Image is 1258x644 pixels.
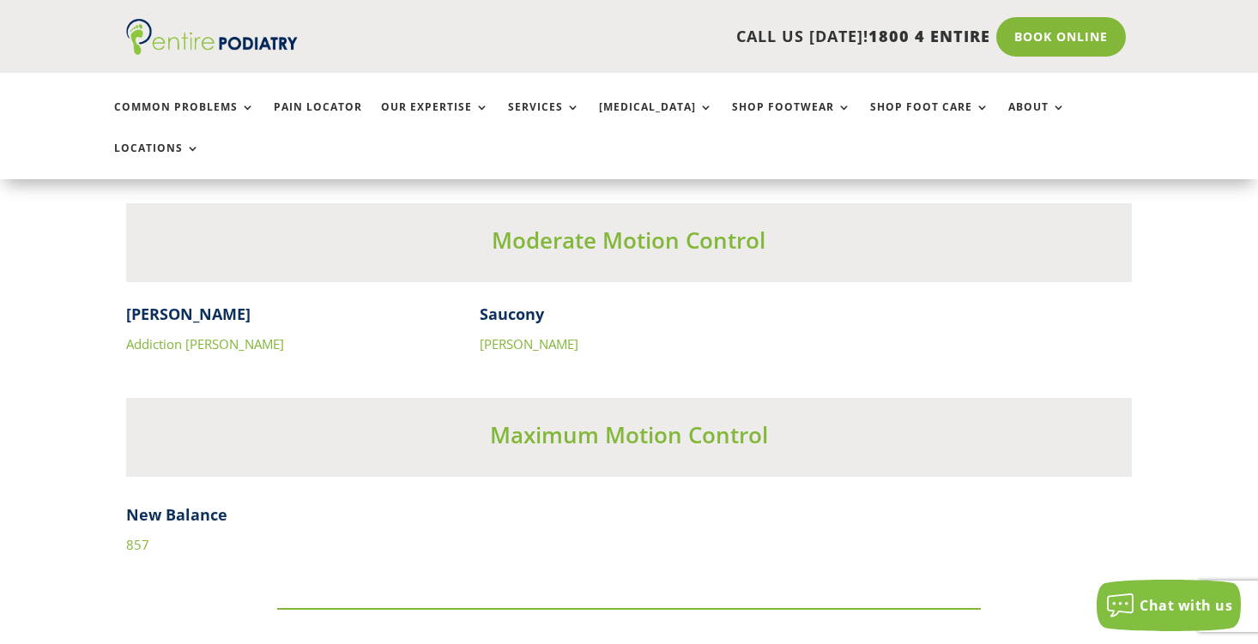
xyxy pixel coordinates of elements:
span: Chat with us [1140,596,1232,615]
a: Common Problems [114,101,255,138]
a: About [1008,101,1066,138]
h3: Maximum Motion Control [126,419,1133,459]
a: [PERSON_NAME] [480,335,578,352]
img: logo (1) [126,19,298,55]
a: Addiction [PERSON_NAME] [126,335,284,352]
a: [MEDICAL_DATA] [599,101,713,138]
a: Entire Podiatry [126,41,298,58]
a: Our Expertise [381,101,489,138]
a: Shop Foot Care [870,101,989,138]
h4: [PERSON_NAME] [126,304,425,334]
a: Shop Footwear [732,101,851,138]
a: 857 [126,536,149,553]
h4: New Balance [126,504,1133,534]
a: Book Online [996,17,1126,57]
p: CALL US [DATE]! [358,26,991,48]
h4: Saucony [480,304,778,334]
h3: Moderate Motion Control [126,225,1133,264]
a: Locations [114,142,200,179]
a: Services [508,101,580,138]
span: 1800 4 ENTIRE [868,26,990,46]
a: Pain Locator [274,101,362,138]
button: Chat with us [1097,580,1241,631]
